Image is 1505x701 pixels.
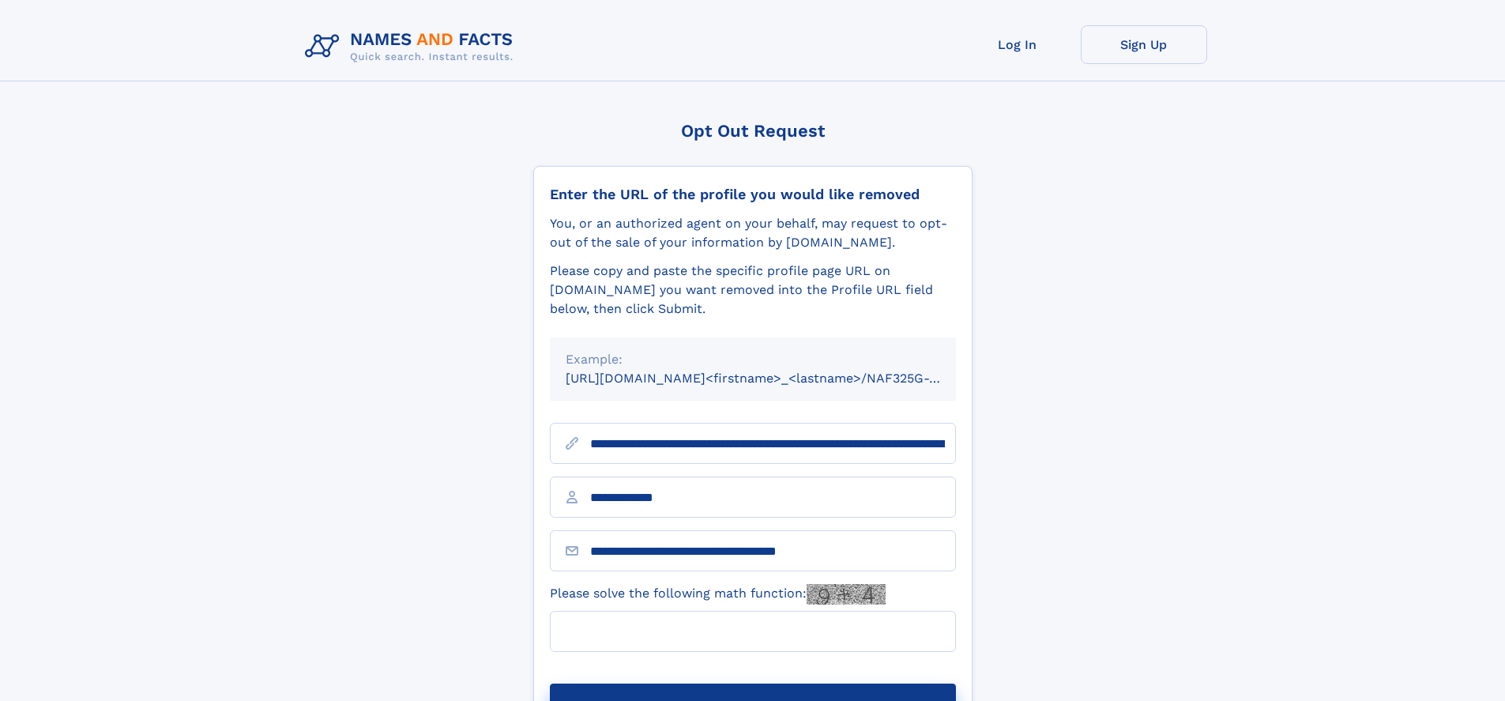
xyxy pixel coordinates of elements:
[533,121,973,141] div: Opt Out Request
[550,186,956,203] div: Enter the URL of the profile you would like removed
[550,584,886,605] label: Please solve the following math function:
[566,350,940,369] div: Example:
[566,371,986,386] small: [URL][DOMAIN_NAME]<firstname>_<lastname>/NAF325G-xxxxxxxx
[1081,25,1207,64] a: Sign Up
[550,262,956,318] div: Please copy and paste the specific profile page URL on [DOMAIN_NAME] you want removed into the Pr...
[954,25,1081,64] a: Log In
[550,214,956,252] div: You, or an authorized agent on your behalf, may request to opt-out of the sale of your informatio...
[299,25,526,68] img: Logo Names and Facts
